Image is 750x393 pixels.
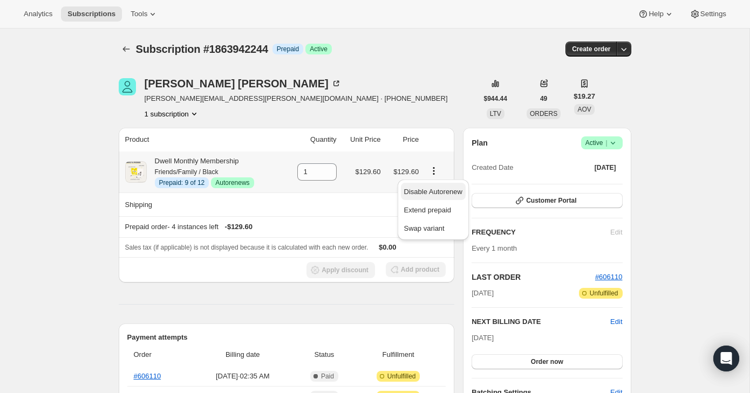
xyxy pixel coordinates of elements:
button: Swap variant [401,219,466,237]
span: $129.60 [393,168,419,176]
span: Order now [531,357,563,366]
button: Order now [472,354,622,369]
span: Unfulfilled [590,289,618,298]
h2: Payment attempts [127,332,446,343]
span: Extend prepaid [404,206,451,214]
span: Unfulfilled [387,372,416,381]
span: LTV [490,110,501,118]
span: [DATE] [472,334,494,342]
span: AOV [577,106,591,113]
button: Subscriptions [61,6,122,22]
span: Every 1 month [472,244,517,252]
button: Edit [610,316,622,327]
span: Prepaid [277,45,299,53]
div: Dwell Monthly Membership [147,156,254,188]
span: Analytics [24,10,52,18]
span: ORDERS [530,110,557,118]
span: $944.44 [484,94,507,103]
button: Create order [565,42,617,57]
button: Help [631,6,680,22]
span: $0.00 [379,243,397,251]
div: Prepaid order - 4 instances left [125,222,419,232]
th: Product [119,128,285,151]
th: Shipping [119,192,285,216]
small: Friends/Family / Black [155,168,219,176]
span: Customer Portal [526,196,576,205]
img: product img [125,161,147,183]
span: Tools [131,10,147,18]
span: Settings [700,10,726,18]
span: Sales tax (if applicable) is not displayed because it is calculated with each new order. [125,244,369,251]
h2: Plan [472,137,488,148]
span: 49 [540,94,547,103]
button: Analytics [17,6,59,22]
a: #606110 [595,273,623,281]
div: Open Intercom Messenger [713,346,739,371]
span: Active [585,137,618,148]
th: Order [127,343,191,367]
span: [DATE] · 02:35 AM [194,371,291,382]
button: Product actions [425,165,442,177]
span: Created Date [472,162,513,173]
h2: FREQUENCY [472,227,610,238]
th: Quantity [285,128,340,151]
button: Settings [683,6,733,22]
span: Maria Mann [119,78,136,95]
span: Disable Autorenew [404,188,462,196]
button: Disable Autorenew [401,183,466,200]
h2: NEXT BILLING DATE [472,316,610,327]
th: Price [384,128,422,151]
span: Subscription #1863942244 [136,43,268,55]
th: Unit Price [340,128,384,151]
span: Status [298,349,351,360]
button: Tools [124,6,165,22]
span: Subscriptions [67,10,115,18]
button: #606110 [595,272,623,282]
div: [PERSON_NAME] [PERSON_NAME] [145,78,342,89]
button: $944.44 [478,91,514,106]
span: Paid [321,372,334,381]
span: $129.60 [355,168,380,176]
span: $19.27 [574,91,595,102]
button: Extend prepaid [401,201,466,218]
button: Product actions [145,108,200,119]
button: [DATE] [588,160,623,175]
span: Create order [572,45,610,53]
span: Swap variant [404,224,445,232]
span: [PERSON_NAME][EMAIL_ADDRESS][PERSON_NAME][DOMAIN_NAME] · [PHONE_NUMBER] [145,93,448,104]
span: Autorenews [215,178,249,187]
a: #606110 [134,372,161,380]
span: Fulfillment [357,349,439,360]
span: Prepaid: 9 of 12 [159,178,205,187]
span: Billing date [194,349,291,360]
span: Help [649,10,663,18]
h2: LAST ORDER [472,272,595,282]
button: Subscriptions [119,42,134,57]
span: - $129.60 [225,222,253,232]
button: 49 [534,91,554,106]
span: [DATE] [595,163,616,172]
span: Active [310,45,328,53]
button: Customer Portal [472,193,622,208]
span: [DATE] [472,288,494,299]
span: | [605,139,607,147]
